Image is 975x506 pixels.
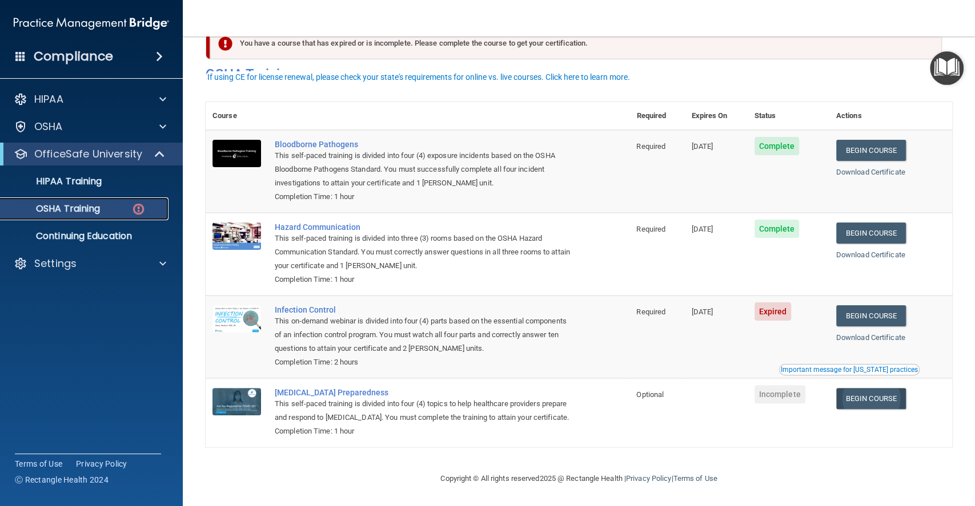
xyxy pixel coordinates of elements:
a: Begin Course [836,222,906,244]
a: Download Certificate [836,333,905,342]
a: Privacy Policy [626,474,671,483]
a: Bloodborne Pathogens [275,140,572,149]
span: Complete [755,137,800,155]
h4: OSHA Training [206,66,952,82]
th: Required [629,102,684,130]
p: OSHA [34,120,63,133]
div: Completion Time: 1 hour [275,424,572,438]
a: Download Certificate [836,168,905,176]
span: Expired [755,302,792,321]
span: Required [636,142,665,151]
a: OSHA [14,120,166,133]
p: HIPAA Training [7,176,102,187]
span: Incomplete [755,385,805,403]
th: Expires On [684,102,747,130]
p: Continuing Education [7,230,163,242]
p: OfficeSafe University [34,147,142,161]
span: Required [636,307,665,316]
a: Infection Control [275,305,572,314]
span: Complete [755,220,800,238]
th: Status [748,102,829,130]
a: [MEDICAL_DATA] Preparedness [275,388,572,397]
img: exclamation-circle-solid-danger.72ef9ffc.png [218,37,232,51]
div: You have a course that has expired or is incomplete. Please complete the course to get your certi... [210,27,942,59]
div: This self-paced training is divided into four (4) exposure incidents based on the OSHA Bloodborne... [275,149,572,190]
a: OfficeSafe University [14,147,166,161]
span: [DATE] [691,307,713,316]
div: This on-demand webinar is divided into four (4) parts based on the essential components of an inf... [275,314,572,355]
a: Download Certificate [836,250,905,259]
span: [DATE] [691,225,713,233]
div: If using CE for license renewal, please check your state's requirements for online vs. live cours... [207,73,630,81]
p: OSHA Training [7,203,100,214]
h4: Compliance [34,48,113,64]
span: Ⓒ Rectangle Health 2024 [15,474,109,485]
span: Optional [636,390,664,399]
p: Settings [34,257,77,270]
div: Important message for [US_STATE] practices [781,366,918,373]
div: This self-paced training is divided into four (4) topics to help healthcare providers prepare and... [275,397,572,424]
img: danger-circle.6113f641.png [131,202,146,216]
a: Begin Course [836,305,906,326]
th: Actions [829,102,952,130]
div: Completion Time: 2 hours [275,355,572,369]
div: Copyright © All rights reserved 2025 @ Rectangle Health | | [371,460,788,497]
a: Privacy Policy [76,458,127,469]
button: Read this if you are a dental practitioner in the state of CA [779,364,920,375]
div: This self-paced training is divided into three (3) rooms based on the OSHA Hazard Communication S... [275,232,572,273]
button: Open Resource Center [930,51,964,85]
a: Terms of Use [15,458,62,469]
div: Completion Time: 1 hour [275,273,572,286]
span: [DATE] [691,142,713,151]
a: Terms of Use [673,474,717,483]
a: HIPAA [14,92,166,106]
a: Settings [14,257,166,270]
th: Course [206,102,268,130]
span: Required [636,225,665,233]
a: Begin Course [836,388,906,409]
a: Begin Course [836,140,906,161]
div: Completion Time: 1 hour [275,190,572,204]
img: PMB logo [14,12,169,35]
p: HIPAA [34,92,63,106]
a: Hazard Communication [275,222,572,232]
button: If using CE for license renewal, please check your state's requirements for online vs. live cours... [206,71,632,83]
